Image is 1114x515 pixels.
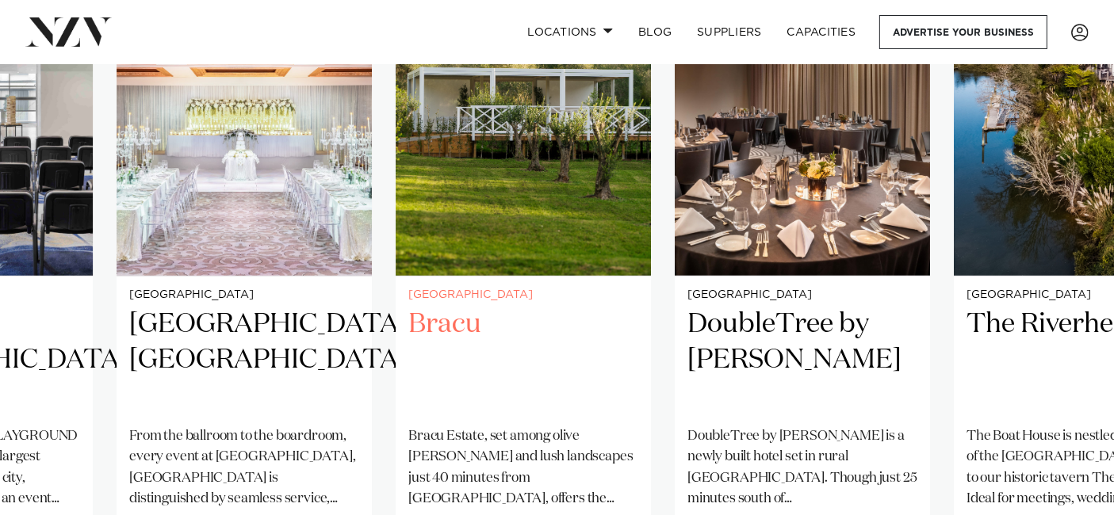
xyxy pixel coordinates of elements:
[626,15,684,49] a: BLOG
[129,426,359,509] p: From the ballroom to the boardroom, every event at [GEOGRAPHIC_DATA], [GEOGRAPHIC_DATA] is distin...
[684,15,774,49] a: SUPPLIERS
[775,15,869,49] a: Capacities
[408,307,638,414] h2: Bracu
[129,307,359,414] h2: [GEOGRAPHIC_DATA], [GEOGRAPHIC_DATA]
[25,17,112,46] img: nzv-logo.png
[687,426,917,509] p: DoubleTree by [PERSON_NAME] is a newly built hotel set in rural [GEOGRAPHIC_DATA]. Though just 25...
[129,289,359,301] small: [GEOGRAPHIC_DATA]
[687,307,917,414] h2: DoubleTree by [PERSON_NAME]
[408,426,638,509] p: Bracu Estate, set among olive [PERSON_NAME] and lush landscapes just 40 minutes from [GEOGRAPHIC_...
[879,15,1047,49] a: Advertise your business
[408,289,638,301] small: [GEOGRAPHIC_DATA]
[515,15,626,49] a: Locations
[687,289,917,301] small: [GEOGRAPHIC_DATA]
